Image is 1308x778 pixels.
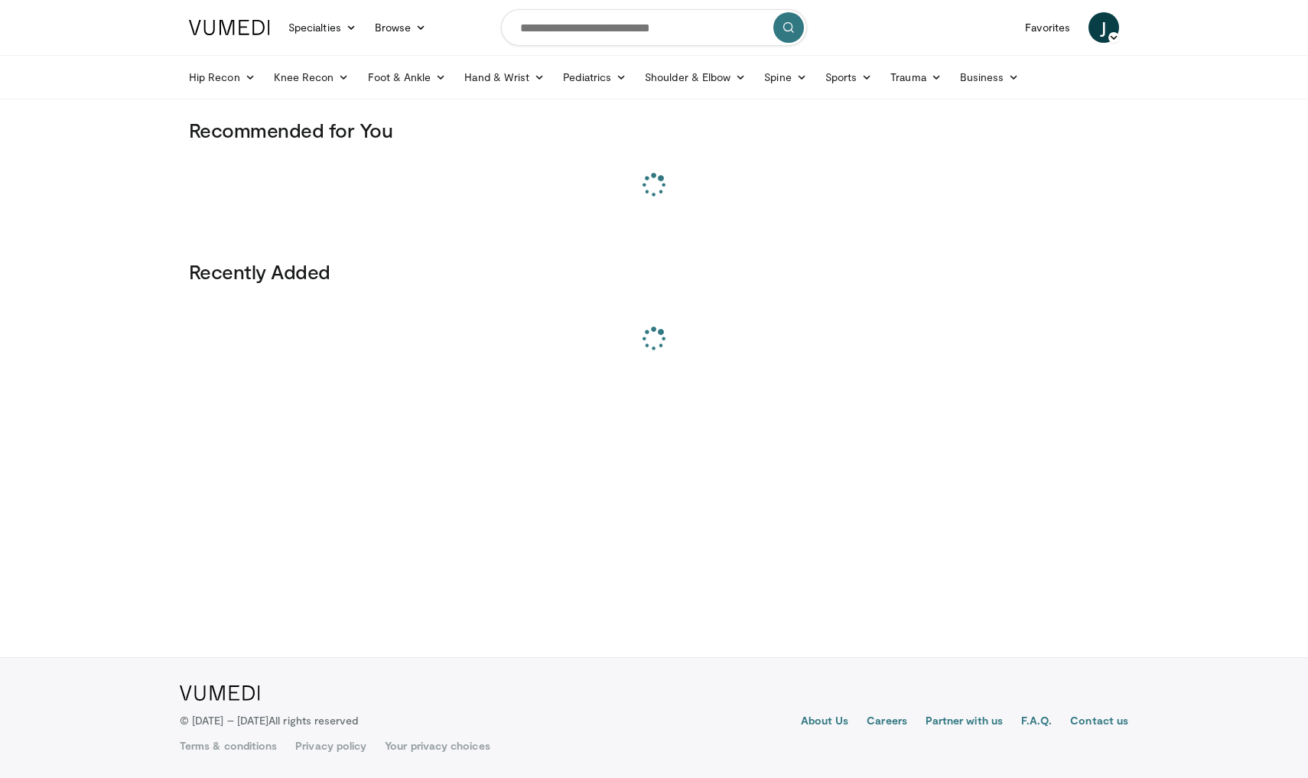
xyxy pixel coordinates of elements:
[180,62,265,93] a: Hip Recon
[636,62,755,93] a: Shoulder & Elbow
[755,62,815,93] a: Spine
[1021,713,1052,731] a: F.A.Q.
[180,685,260,701] img: VuMedi Logo
[926,713,1003,731] a: Partner with us
[189,20,270,35] img: VuMedi Logo
[295,738,366,754] a: Privacy policy
[180,713,359,728] p: © [DATE] – [DATE]
[1088,12,1119,43] a: J
[385,738,490,754] a: Your privacy choices
[1016,12,1079,43] a: Favorites
[180,738,277,754] a: Terms & conditions
[501,9,807,46] input: Search topics, interventions
[268,714,358,727] span: All rights reserved
[189,259,1119,284] h3: Recently Added
[881,62,951,93] a: Trauma
[359,62,456,93] a: Foot & Ankle
[455,62,554,93] a: Hand & Wrist
[801,713,849,731] a: About Us
[816,62,882,93] a: Sports
[189,118,1119,142] h3: Recommended for You
[366,12,436,43] a: Browse
[279,12,366,43] a: Specialties
[1070,713,1128,731] a: Contact us
[554,62,636,93] a: Pediatrics
[867,713,907,731] a: Careers
[265,62,359,93] a: Knee Recon
[951,62,1029,93] a: Business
